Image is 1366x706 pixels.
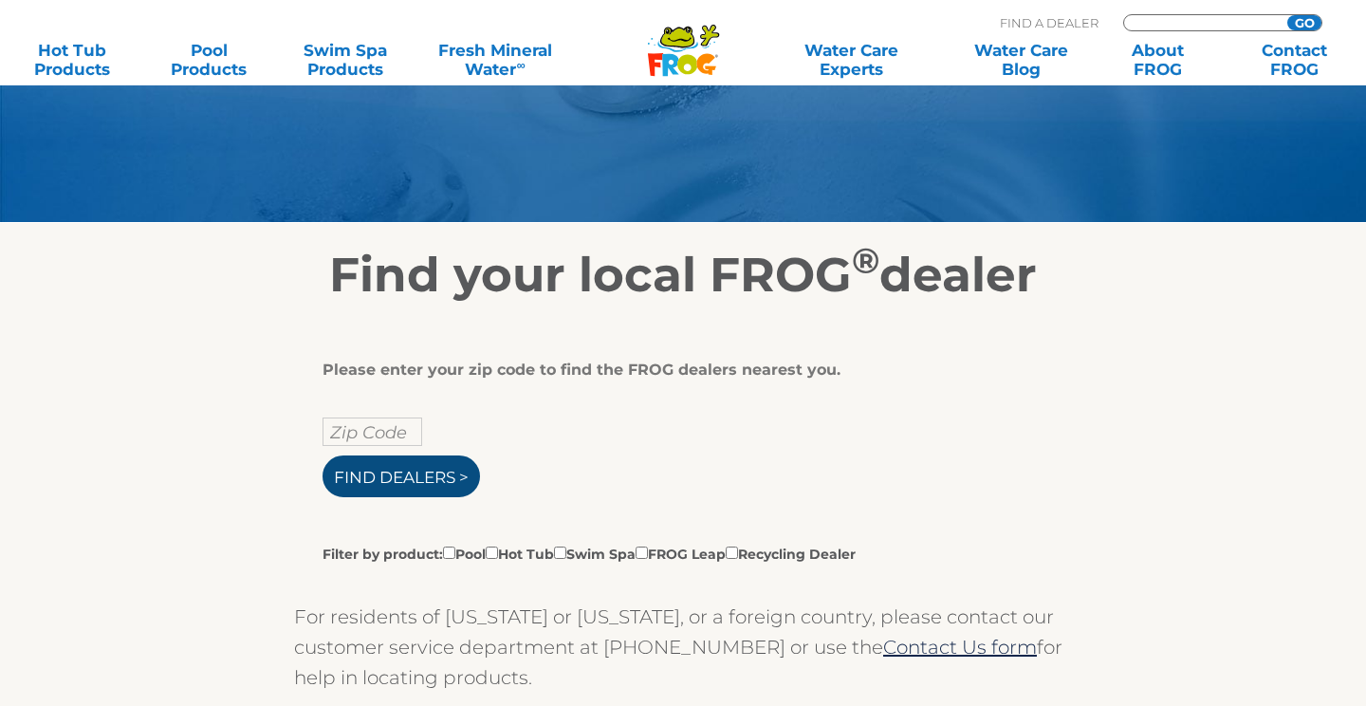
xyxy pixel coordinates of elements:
[1000,14,1098,31] p: Find A Dealer
[429,41,562,79] a: Fresh MineralWater∞
[554,547,566,559] input: Filter by product:PoolHot TubSwim SpaFROG LeapRecycling Dealer
[516,58,525,72] sup: ∞
[100,247,1266,304] h2: Find your local FROG dealer
[323,543,856,564] label: Filter by product: Pool Hot Tub Swim Spa FROG Leap Recycling Dealer
[1104,41,1210,79] a: AboutFROG
[323,361,1029,380] div: Please enter your zip code to find the FROG dealers nearest you.
[1138,15,1266,31] input: Zip Code Form
[1241,41,1347,79] a: ContactFROG
[968,41,1074,79] a: Water CareBlog
[128,42,1150,87] h1: Find a Dealer
[19,41,125,79] a: Hot TubProducts
[486,547,498,559] input: Filter by product:PoolHot TubSwim SpaFROG LeapRecycling Dealer
[323,455,480,497] input: Find Dealers >
[156,41,262,79] a: PoolProducts
[443,547,455,559] input: Filter by product:PoolHot TubSwim SpaFROG LeapRecycling Dealer
[636,547,648,559] input: Filter by product:PoolHot TubSwim SpaFROG LeapRecycling Dealer
[765,41,937,79] a: Water CareExperts
[292,41,398,79] a: Swim SpaProducts
[852,239,879,282] sup: ®
[726,547,738,559] input: Filter by product:PoolHot TubSwim SpaFROG LeapRecycling Dealer
[1287,15,1321,30] input: GO
[883,636,1037,659] a: Contact Us form
[294,602,1072,693] p: For residents of [US_STATE] or [US_STATE], or a foreign country, please contact our customer serv...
